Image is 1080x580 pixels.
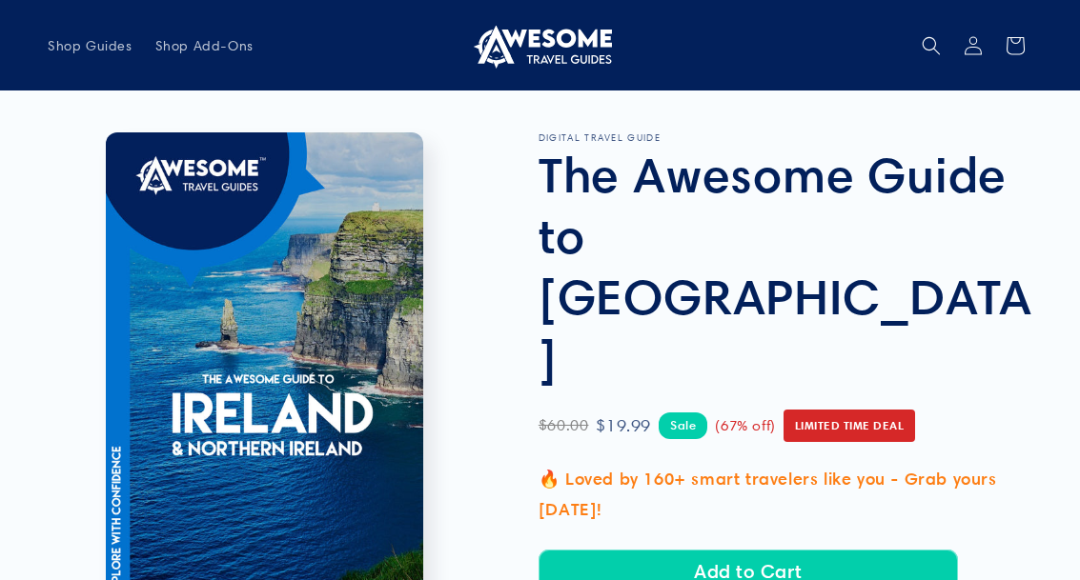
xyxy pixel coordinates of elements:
span: $19.99 [596,410,651,441]
span: $60.00 [539,412,589,440]
p: DIGITAL TRAVEL GUIDE [539,132,1032,144]
span: Limited Time Deal [784,410,916,442]
a: Shop Guides [36,26,144,66]
img: Awesome Travel Guides [469,23,612,69]
h1: The Awesome Guide to [GEOGRAPHIC_DATA] [539,144,1032,388]
span: Shop Guides [48,37,132,54]
a: Awesome Travel Guides [461,15,619,75]
span: Shop Add-Ons [155,37,254,54]
a: Shop Add-Ons [144,26,265,66]
p: 🔥 Loved by 160+ smart travelers like you - Grab yours [DATE]! [539,464,1032,526]
span: (67% off) [715,413,775,439]
summary: Search [910,25,952,67]
span: Sale [659,412,707,438]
